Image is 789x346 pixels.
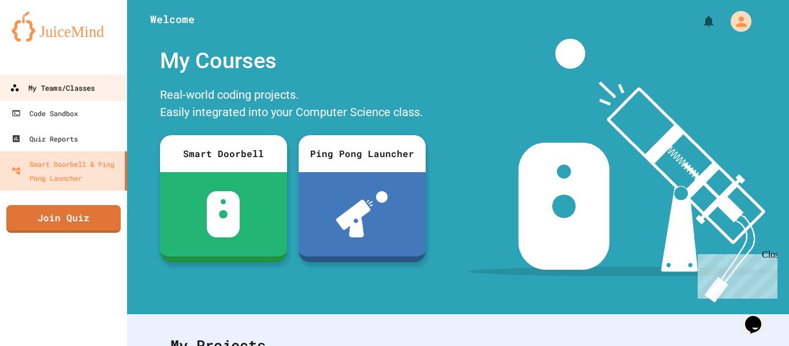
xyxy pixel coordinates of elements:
div: Smart Doorbell & Ping Pong Launcher [12,157,120,185]
div: My Teams/Classes [10,81,95,95]
img: sdb-white.svg [207,191,240,237]
img: ppl-with-ball.png [336,191,388,237]
img: banner-image-my-projects.png [468,39,778,303]
iframe: chat widget [740,300,777,334]
div: Code Sandbox [12,106,78,120]
div: Chat with us now!Close [5,5,80,73]
div: Ping Pong Launcher [299,135,426,172]
div: Quiz Reports [12,132,78,146]
div: Smart Doorbell [160,135,287,172]
div: My Courses [154,39,431,83]
img: logo-orange.svg [12,12,116,42]
div: Real-world coding projects. Easily integrated into your Computer Science class. [154,83,431,127]
div: My Account [719,8,754,35]
div: My Notifications [680,12,719,31]
a: Join Quiz [6,205,121,233]
iframe: chat widget [693,250,777,299]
